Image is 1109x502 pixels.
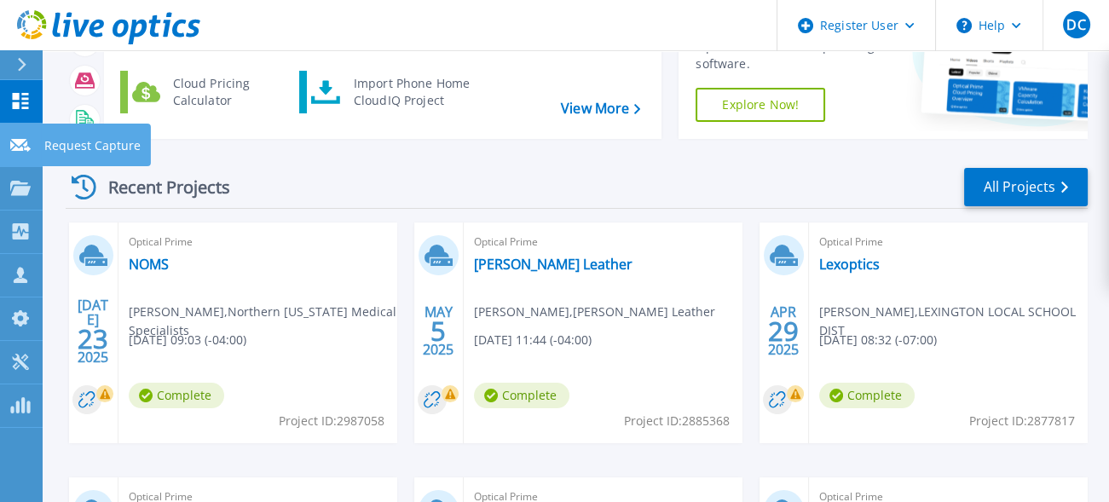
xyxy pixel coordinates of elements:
[1066,18,1085,32] span: DC
[819,303,1088,340] span: [PERSON_NAME] , LEXINGTON LOCAL SCHOOL DIST
[696,88,825,122] a: Explore Now!
[165,75,291,109] div: Cloud Pricing Calculator
[129,303,397,340] span: [PERSON_NAME] , Northern [US_STATE] Medical Specialists
[345,75,478,109] div: Import Phone Home CloudIQ Project
[120,71,295,113] a: Cloud Pricing Calculator
[819,331,937,349] span: [DATE] 08:32 (-07:00)
[964,168,1088,206] a: All Projects
[430,324,446,338] span: 5
[474,303,715,321] span: [PERSON_NAME] , [PERSON_NAME] Leather
[819,233,1077,251] span: Optical Prime
[129,233,387,251] span: Optical Prime
[422,300,454,362] div: MAY 2025
[768,324,799,338] span: 29
[129,383,224,408] span: Complete
[279,412,384,430] span: Project ID: 2987058
[129,256,169,273] a: NOMS
[474,331,592,349] span: [DATE] 11:44 (-04:00)
[819,256,880,273] a: Lexoptics
[561,101,640,117] a: View More
[819,383,915,408] span: Complete
[969,412,1075,430] span: Project ID: 2877817
[624,412,730,430] span: Project ID: 2885368
[66,166,253,208] div: Recent Projects
[474,383,569,408] span: Complete
[474,256,632,273] a: [PERSON_NAME] Leather
[77,300,109,362] div: [DATE] 2025
[474,233,732,251] span: Optical Prime
[44,124,141,168] p: Request Capture
[767,300,800,362] div: APR 2025
[129,331,246,349] span: [DATE] 09:03 (-04:00)
[78,332,108,346] span: 23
